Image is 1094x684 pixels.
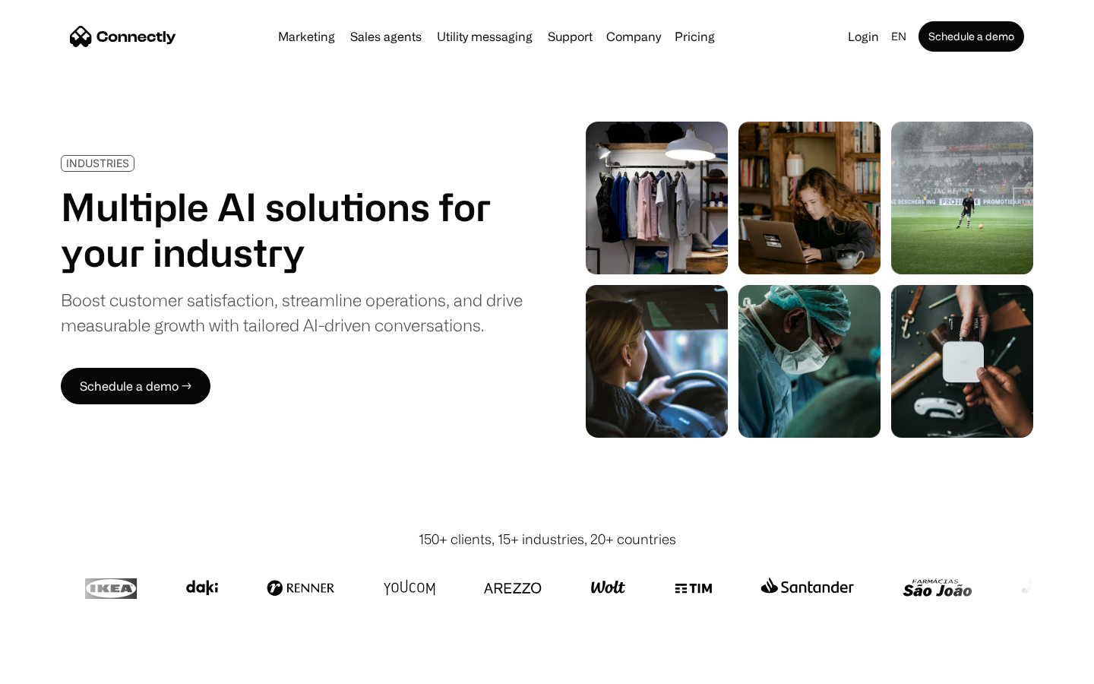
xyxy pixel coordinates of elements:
a: Marketing [272,30,341,43]
h1: Multiple AI solutions for your industry [61,184,523,275]
a: Support [542,30,599,43]
div: 150+ clients, 15+ industries, 20+ countries [419,529,676,549]
ul: Language list [30,657,91,679]
aside: Language selected: English [15,656,91,679]
div: INDUSTRIES [66,157,129,169]
div: Boost customer satisfaction, streamline operations, and drive measurable growth with tailored AI-... [61,287,523,337]
a: Pricing [669,30,721,43]
a: Utility messaging [431,30,539,43]
div: en [891,26,906,47]
a: Sales agents [344,30,428,43]
a: Schedule a demo [919,21,1024,52]
a: Login [842,26,885,47]
a: Schedule a demo → [61,368,210,404]
div: Company [606,26,661,47]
